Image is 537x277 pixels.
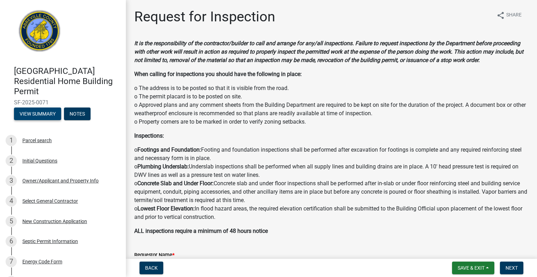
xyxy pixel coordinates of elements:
[6,216,17,227] div: 5
[6,135,17,146] div: 1
[500,262,523,274] button: Next
[14,108,61,120] button: View Summary
[134,71,302,77] strong: When calling for inspections you should have the following in place:
[22,138,52,143] div: Parcel search
[137,205,195,212] strong: Lowest Floor Elevation:
[491,8,527,22] button: shareShare
[6,155,17,166] div: 2
[496,11,505,20] i: share
[22,199,78,203] div: Select General Contractor
[6,175,17,186] div: 3
[14,112,61,117] wm-modal-confirm: Summary
[452,262,494,274] button: Save & Exit
[145,265,158,271] span: Back
[64,112,91,117] wm-modal-confirm: Notes
[506,265,518,271] span: Next
[134,228,268,234] strong: ALL inspections require a minimum of 48 hours notice
[22,158,57,163] div: Initial Questions
[134,146,529,221] p: o Footing and foundation inspections shall be performed after excavation for footings is complete...
[22,219,87,224] div: New Construction Application
[134,132,164,139] strong: Inspections:
[6,195,17,207] div: 4
[506,11,522,20] span: Share
[137,180,214,187] strong: Concrete Slab and Under Floor:
[14,66,120,96] h4: [GEOGRAPHIC_DATA] Residential Home Building Permit
[458,265,485,271] span: Save & Exit
[134,253,174,258] label: Requestor Name
[22,259,62,264] div: Energy Code Form
[137,146,201,153] strong: Footings and Foundation:
[134,40,523,63] strong: It is the responsibility of the contractor/builder to call and arrange for any/all inspections. F...
[6,236,17,247] div: 6
[6,256,17,267] div: 7
[134,84,529,126] p: o The address is to be posted so that it is visible from the road. o The permit placard is to be ...
[137,163,189,170] strong: Plumbing Underslab:
[134,8,275,25] h1: Request for Inspection
[14,7,65,59] img: Abbeville County, South Carolina
[139,262,163,274] button: Back
[22,239,78,244] div: Septic Permit Information
[64,108,91,120] button: Notes
[22,178,99,183] div: Owner/Applicant and Property Info
[14,99,112,106] span: SF-2025-0071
